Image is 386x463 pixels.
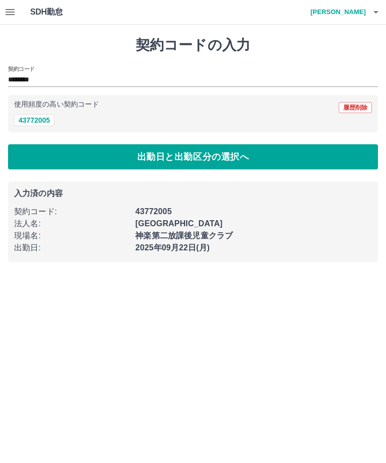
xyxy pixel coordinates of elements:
[8,65,35,73] h2: 契約コード
[135,243,210,252] b: 2025年09月22日(月)
[14,101,99,108] p: 使用頻度の高い契約コード
[8,37,378,54] h1: 契約コードの入力
[14,190,372,198] p: 入力済の内容
[14,242,129,254] p: 出勤日 :
[135,231,233,240] b: 神楽第二放課後児童クラブ
[135,207,171,216] b: 43772005
[135,219,223,228] b: [GEOGRAPHIC_DATA]
[8,144,378,169] button: 出勤日と出勤区分の選択へ
[14,230,129,242] p: 現場名 :
[14,206,129,218] p: 契約コード :
[14,218,129,230] p: 法人名 :
[339,102,372,113] button: 履歴削除
[14,114,54,126] button: 43772005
